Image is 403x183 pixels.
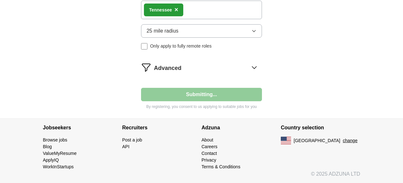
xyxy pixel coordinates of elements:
button: 25 mile radius [141,24,262,38]
a: Privacy [201,157,216,163]
img: filter [141,62,151,72]
a: Post a job [122,137,142,142]
img: US flag [281,137,291,144]
span: Advanced [154,64,181,72]
a: WorkInStartups [43,164,74,169]
div: © 2025 ADZUNA LTD [38,170,365,183]
strong: Tenn [149,7,159,12]
div: essee [149,7,172,13]
a: Terms & Conditions [201,164,240,169]
input: Only apply to fully remote roles [141,43,147,50]
span: [GEOGRAPHIC_DATA] [294,137,340,144]
span: 25 mile radius [146,27,178,35]
a: API [122,144,130,149]
a: Contact [201,151,217,156]
h4: Country selection [281,119,360,137]
a: ApplyIQ [43,157,59,163]
span: × [175,6,178,13]
button: change [343,137,358,144]
a: ValueMyResume [43,151,77,156]
a: Careers [201,144,217,149]
a: About [201,137,213,142]
button: × [175,5,178,15]
a: Blog [43,144,52,149]
p: By registering, you consent to us applying to suitable jobs for you [141,104,262,110]
button: Submitting... [141,88,262,101]
a: Browse jobs [43,137,67,142]
span: Only apply to fully remote roles [150,43,211,50]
